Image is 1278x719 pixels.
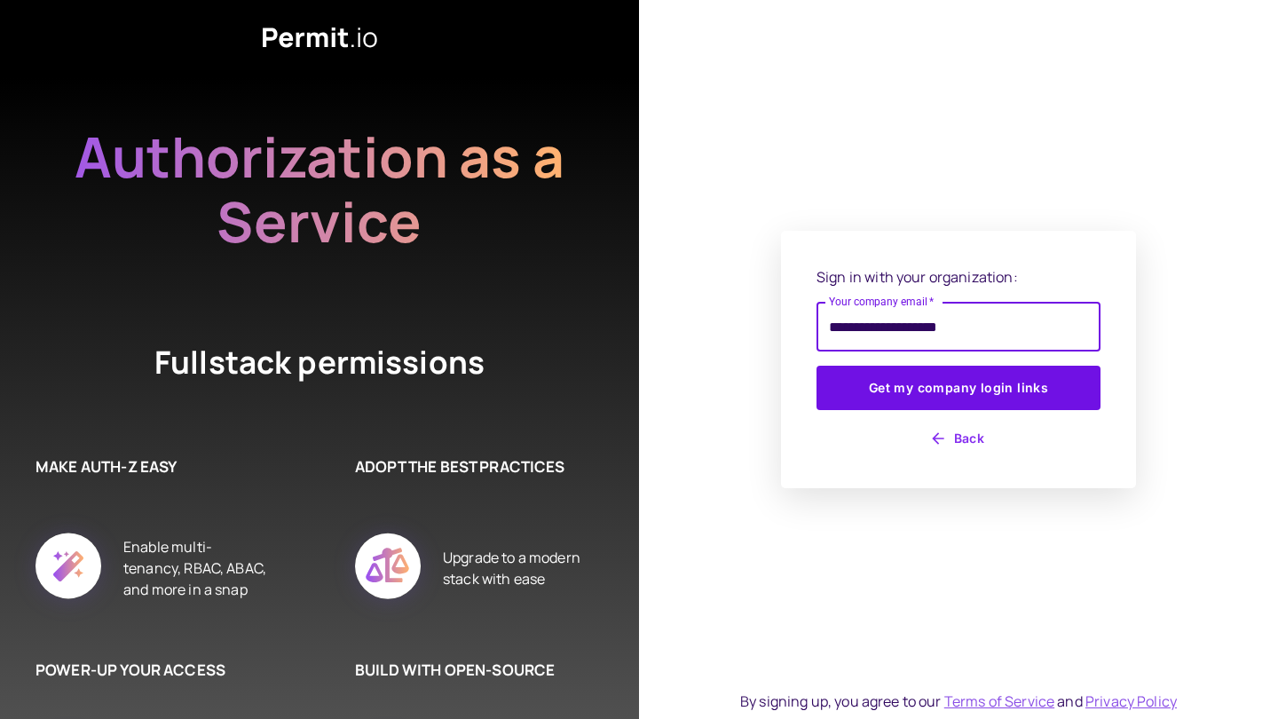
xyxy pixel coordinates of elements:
[89,341,550,384] h4: Fullstack permissions
[740,691,1177,712] div: By signing up, you agree to our and
[944,691,1054,711] a: Terms of Service
[1085,691,1177,711] a: Privacy Policy
[829,294,935,309] label: Your company email
[816,366,1100,410] button: Get my company login links
[123,513,266,623] div: Enable multi-tenancy, RBAC, ABAC, and more in a snap
[443,513,586,623] div: Upgrade to a modern stack with ease
[18,124,621,254] h2: Authorization as a Service
[35,659,266,682] h6: POWER-UP YOUR ACCESS
[816,424,1100,453] button: Back
[816,266,1100,288] p: Sign in with your organization:
[355,659,586,682] h6: BUILD WITH OPEN-SOURCE
[355,455,586,478] h6: ADOPT THE BEST PRACTICES
[35,455,266,478] h6: MAKE AUTH-Z EASY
